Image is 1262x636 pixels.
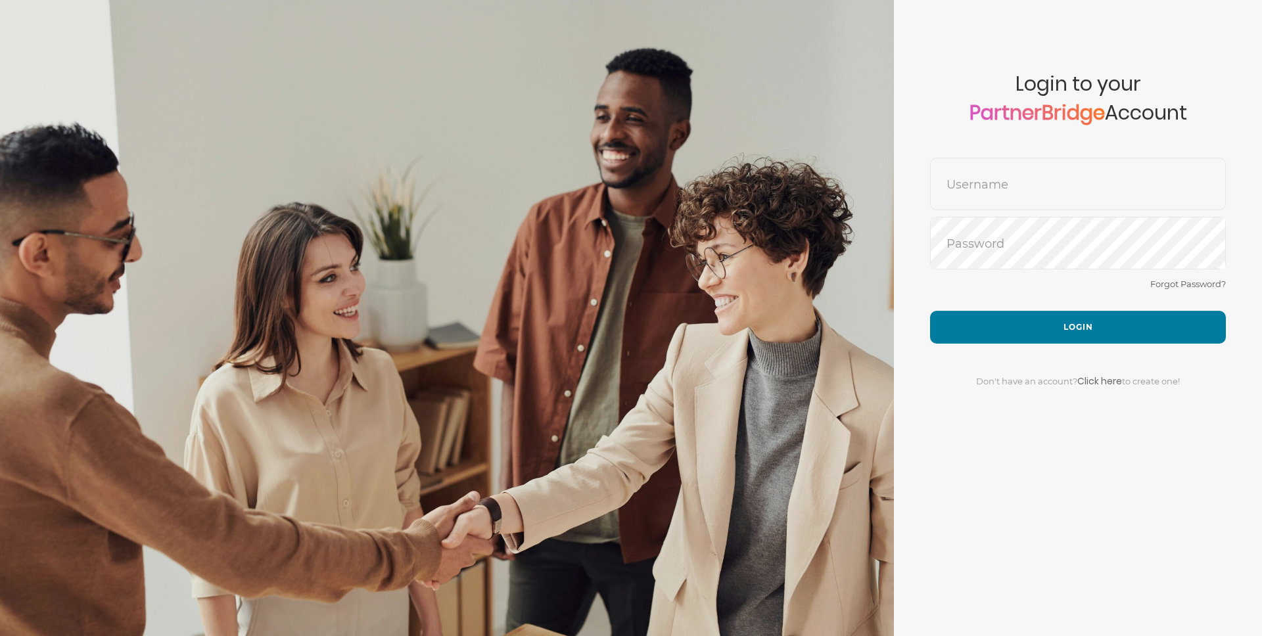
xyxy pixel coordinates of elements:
[930,72,1226,158] span: Login to your Account
[930,311,1226,344] button: Login
[1077,375,1122,388] a: Click here
[970,99,1105,127] a: PartnerBridge
[976,376,1180,386] span: Don't have an account? to create one!
[1150,279,1226,289] a: Forgot Password?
